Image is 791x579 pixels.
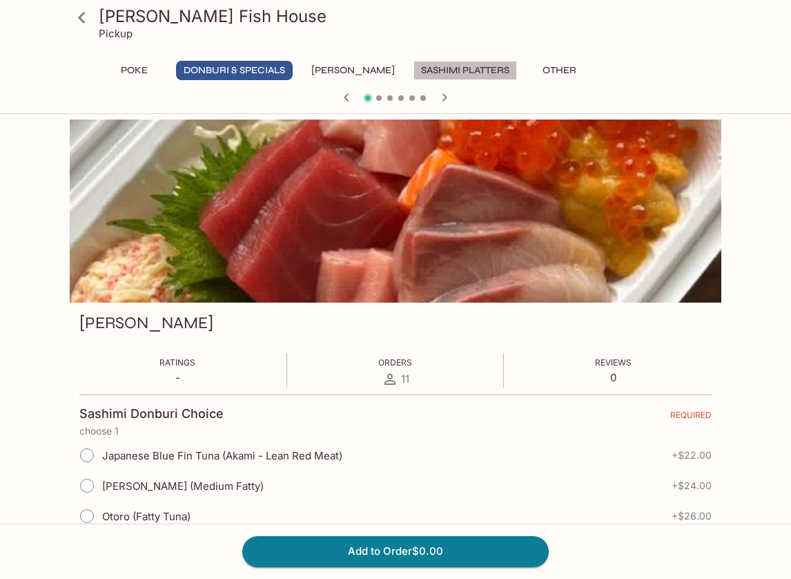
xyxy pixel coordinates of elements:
p: - [159,371,195,384]
button: [PERSON_NAME] [304,61,402,80]
p: choose 1 [79,426,712,437]
span: Otoro (Fatty Tuna) [102,510,191,523]
span: 11 [401,372,409,386]
span: Orders [378,357,412,368]
span: Ratings [159,357,195,368]
span: REQUIRED [670,410,712,426]
p: 0 [595,371,632,384]
h4: Sashimi Donburi Choice [79,406,224,421]
button: Sashimi Platters [413,61,517,80]
button: Other [528,61,590,80]
span: + $22.00 [672,450,712,461]
span: + $24.00 [672,480,712,491]
span: Japanese Blue Fin Tuna (Akami - Lean Red Meat) [102,449,342,462]
span: [PERSON_NAME] (Medium Fatty) [102,480,264,493]
button: Donburi & Specials [176,61,293,80]
h3: [PERSON_NAME] [79,312,213,334]
p: Pickup [99,27,133,40]
div: Sashimi Donburis [70,120,721,303]
span: + $26.00 [672,511,712,522]
button: Add to Order$0.00 [242,536,549,567]
button: Poke [103,61,165,80]
span: Reviews [595,357,632,368]
h3: [PERSON_NAME] Fish House [99,6,716,27]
